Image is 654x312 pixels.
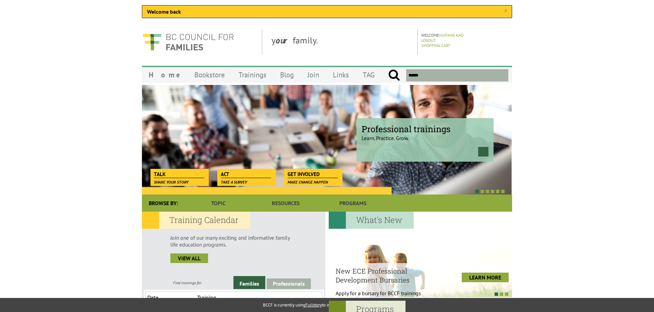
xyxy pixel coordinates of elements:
a: Get Involved Make change happen [284,169,341,178]
input: Submit [388,69,400,82]
h2: Training Calendar [142,212,250,229]
a: Join [301,67,326,83]
a: Home [142,67,187,83]
a: Professionals [267,278,311,289]
a: Act Take a survey [217,169,275,178]
a: view all [170,253,208,263]
li: Training [197,293,245,301]
div: Find trainings for: [142,280,233,285]
p: Apply for a bursary for BCCF trainings West... [336,290,438,303]
a: Families [233,276,265,289]
a: Blog [273,67,301,83]
strong: our [276,35,293,46]
img: BC Council for FAMILIES [142,29,234,55]
p: Welcome [421,33,510,38]
span: Professional trainings [362,123,488,135]
a: TAG [356,67,381,83]
a: Logout [421,38,436,43]
a: Resources [252,195,319,212]
p: Learn. Practice. Grow. [362,129,488,141]
a: LEARN MORE [462,273,509,282]
a: × [504,8,507,14]
a: Topic [185,195,252,212]
li: Date [147,293,196,301]
a: Trainings [232,67,273,83]
a: Links [326,67,356,83]
span: Make change happen [288,179,328,185]
div: Browse By: [142,195,185,212]
a: Programs [319,195,387,212]
a: Fullstory [305,302,322,308]
h2: What's New [329,212,414,229]
span: Get Involved [288,171,338,178]
h4: New ECE Professional Development Bursaries [336,266,438,284]
span: Take a survey [221,179,247,185]
p: Join one of our many exciting and informative family life education programs. [170,234,297,248]
div: y family. [266,29,418,55]
a: Shopping Cart [421,43,450,48]
a: HUIFANG KAO [439,33,463,38]
a: Talk Share your story [150,169,208,178]
span: Act [221,171,271,178]
span: Share your story [154,179,189,185]
span: Talk [154,171,204,178]
div: Welcome back [142,5,512,18]
a: Bookstore [187,67,232,83]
